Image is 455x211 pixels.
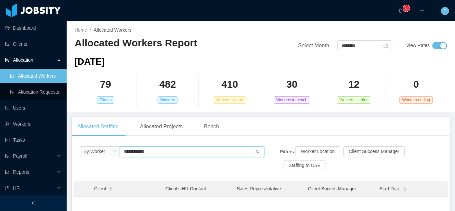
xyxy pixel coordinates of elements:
[444,7,447,15] span: T
[5,186,10,190] i: icon: book
[5,154,10,158] i: icon: file-protect
[280,149,296,154] strong: Filters:
[213,96,246,104] span: Workers billable
[398,8,403,13] i: icon: bell
[399,96,433,104] span: Workers ending
[158,96,178,104] span: Workers
[256,149,260,154] i: icon: search
[5,58,10,62] i: icon: solution
[13,153,27,159] span: Payroll
[237,186,281,191] span: Sales Representative
[94,185,106,192] span: Client
[283,160,326,171] button: Staffing to CSV
[100,78,111,91] h2: 79
[199,117,224,136] div: Bench
[13,169,29,175] span: Reports
[135,117,188,136] div: Allocated Projects
[403,5,410,12] sup: 0
[413,78,419,91] h2: 0
[159,78,176,91] h2: 482
[5,101,61,115] a: icon: robotUsers
[5,117,61,131] a: icon: userWorkers
[274,96,310,104] span: Workers in bench
[13,57,33,63] span: Allocation
[94,27,131,33] span: Allocated Workers
[343,146,405,157] button: Client Success Manager
[75,36,261,50] h2: Allocated Workers Report
[109,186,113,188] i: icon: caret-up
[109,189,113,191] i: icon: caret-down
[403,189,407,191] i: icon: caret-down
[5,21,61,35] a: icon: pie-chartDashboard
[75,56,105,67] span: [DATE]
[403,186,407,191] div: Sort
[5,170,10,174] i: icon: line-chart
[383,43,388,48] i: icon: calendar
[222,78,238,91] h2: 410
[10,69,61,83] a: icon: line-chartAllocated Workers
[166,186,206,191] span: Client’s HR Contact
[13,185,20,191] span: HR
[109,186,113,191] div: Sort
[308,186,356,191] span: Client Succes Manager
[286,78,297,91] h2: 30
[84,146,105,156] div: By Worker
[112,149,116,154] i: icon: down
[72,117,124,136] div: Allocated Staffing
[379,185,400,192] span: Start Date
[420,8,424,13] i: icon: plus
[403,186,407,188] i: icon: caret-up
[5,133,61,147] a: icon: profileTasks
[337,96,371,104] span: Workers starting
[348,78,359,91] h2: 12
[90,27,91,33] span: /
[97,96,114,104] span: Clients
[10,85,61,99] a: icon: file-doneAllocation Requests
[75,27,87,33] a: Home
[406,43,430,48] span: View Rates
[5,37,61,51] a: icon: auditClients
[298,43,329,48] span: Select Month
[295,146,340,157] button: Worker Location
